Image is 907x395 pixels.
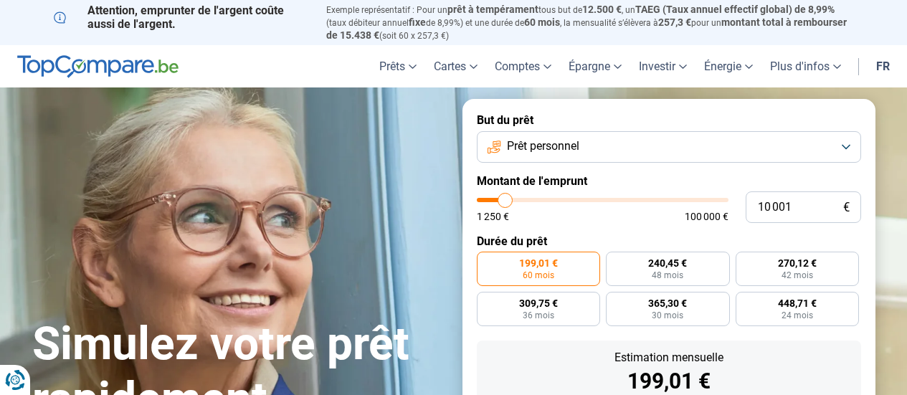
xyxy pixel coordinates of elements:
span: Prêt personnel [507,138,579,154]
a: Prêts [371,45,425,87]
a: Cartes [425,45,486,87]
span: montant total à rembourser de 15.438 € [326,16,847,41]
span: 270,12 € [778,258,817,268]
span: 448,71 € [778,298,817,308]
span: 365,30 € [648,298,687,308]
p: Attention, emprunter de l'argent coûte aussi de l'argent. [54,4,309,31]
span: 1 250 € [477,211,509,222]
span: prêt à tempérament [447,4,538,15]
span: 12.500 € [582,4,622,15]
span: fixe [409,16,426,28]
p: Exemple représentatif : Pour un tous but de , un (taux débiteur annuel de 8,99%) et une durée de ... [326,4,854,42]
a: Épargne [560,45,630,87]
span: 36 mois [523,311,554,320]
span: 42 mois [782,271,813,280]
label: Montant de l'emprunt [477,174,861,188]
img: TopCompare [17,55,179,78]
button: Prêt personnel [477,131,861,163]
span: 60 mois [523,271,554,280]
span: 199,01 € [519,258,558,268]
a: Plus d'infos [761,45,850,87]
span: 240,45 € [648,258,687,268]
a: Énergie [695,45,761,87]
span: 24 mois [782,311,813,320]
label: Durée du prêt [477,234,861,248]
span: 48 mois [652,271,683,280]
span: TAEG (Taux annuel effectif global) de 8,99% [635,4,835,15]
span: 100 000 € [685,211,728,222]
div: Estimation mensuelle [488,352,850,363]
a: Investir [630,45,695,87]
label: But du prêt [477,113,861,127]
span: 60 mois [524,16,560,28]
span: 309,75 € [519,298,558,308]
div: 199,01 € [488,371,850,392]
a: Comptes [486,45,560,87]
span: 30 mois [652,311,683,320]
span: € [843,201,850,214]
span: 257,3 € [658,16,691,28]
a: fr [868,45,898,87]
